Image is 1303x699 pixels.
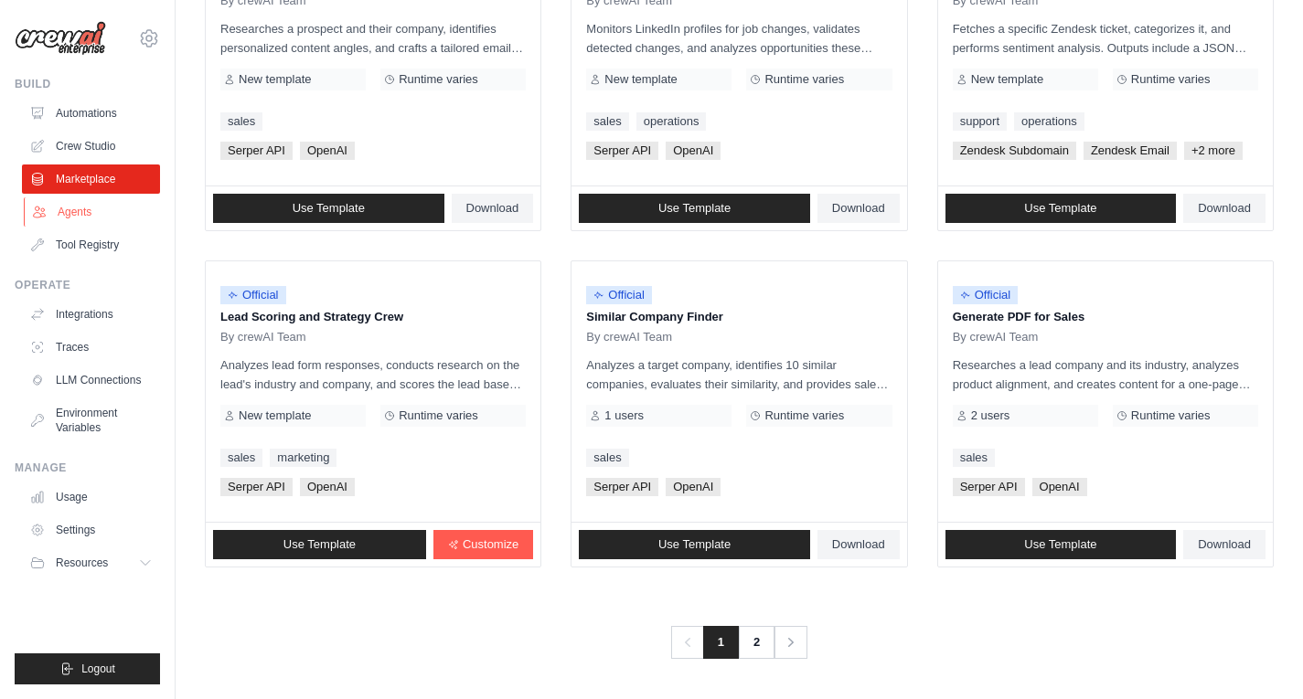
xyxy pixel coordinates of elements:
p: Monitors LinkedIn profiles for job changes, validates detected changes, and analyzes opportunitie... [586,19,892,58]
span: Use Template [293,201,365,216]
div: Build [15,77,160,91]
span: Download [832,537,885,552]
span: Official [220,286,286,304]
span: Runtime varies [764,408,844,423]
p: Similar Company Finder [586,308,892,326]
a: Traces [22,333,160,362]
a: LLM Connections [22,365,160,395]
span: OpenAI [666,142,721,160]
nav: Pagination [671,626,807,659]
a: sales [586,112,628,131]
span: Zendesk Subdomain [953,142,1076,160]
a: operations [636,112,707,131]
p: Analyzes a target company, identifies 10 similar companies, evaluates their similarity, and provi... [586,355,892,394]
span: Official [953,286,1019,304]
a: Usage [22,482,160,512]
span: New template [971,72,1043,87]
p: Fetches a specific Zendesk ticket, categorizes it, and performs sentiment analysis. Outputs inclu... [953,19,1258,58]
span: Logout [81,662,115,676]
span: Download [832,201,885,216]
img: Logo [15,21,106,56]
span: Serper API [953,478,1025,496]
span: Use Template [658,201,731,216]
span: +2 more [1184,142,1243,160]
a: Settings [22,515,160,545]
a: sales [953,449,995,467]
a: Agents [24,197,162,227]
a: Use Template [213,194,444,223]
a: Download [817,194,900,223]
a: Marketplace [22,164,160,194]
a: Integrations [22,300,160,329]
span: Download [466,201,519,216]
a: Download [452,194,534,223]
span: Use Template [1024,201,1096,216]
span: Serper API [586,478,658,496]
span: Download [1198,537,1251,552]
span: By crewAI Team [220,330,306,344]
a: Crew Studio [22,132,160,161]
span: New template [239,408,311,423]
p: Researches a prospect and their company, identifies personalized content angles, and crafts a tai... [220,19,526,58]
span: Serper API [220,142,293,160]
a: Download [1183,194,1266,223]
span: Use Template [1024,537,1096,552]
p: Lead Scoring and Strategy Crew [220,308,526,326]
a: Use Template [579,194,810,223]
a: Tool Registry [22,230,160,259]
a: Use Template [945,194,1177,223]
span: By crewAI Team [586,330,672,344]
span: Runtime varies [399,408,478,423]
a: Use Template [945,530,1177,559]
span: OpenAI [666,478,721,496]
a: Download [1183,530,1266,559]
a: support [953,112,1007,131]
span: 2 users [971,408,1010,423]
span: Zendesk Email [1084,142,1177,160]
span: Customize [463,537,518,552]
a: marketing [270,449,336,467]
a: Download [817,530,900,559]
span: 1 users [604,408,644,423]
span: Official [586,286,652,304]
a: Automations [22,99,160,128]
a: sales [220,449,262,467]
a: Customize [433,530,533,559]
span: New template [239,72,311,87]
span: Resources [56,556,108,570]
span: Use Template [658,537,731,552]
div: Manage [15,461,160,475]
span: Runtime varies [1131,72,1211,87]
a: sales [220,112,262,131]
a: Use Template [579,530,810,559]
span: OpenAI [1032,478,1087,496]
button: Logout [15,653,160,684]
span: New template [604,72,677,87]
span: OpenAI [300,478,355,496]
p: Analyzes lead form responses, conducts research on the lead's industry and company, and scores th... [220,355,526,394]
a: 2 [738,626,774,659]
span: OpenAI [300,142,355,160]
a: Environment Variables [22,398,160,442]
span: 1 [703,626,739,659]
div: Operate [15,278,160,292]
span: Runtime varies [764,72,844,87]
span: Runtime varies [399,72,478,87]
span: Serper API [586,142,658,160]
span: Serper API [220,478,293,496]
a: operations [1014,112,1084,131]
a: sales [586,449,628,467]
span: Download [1198,201,1251,216]
span: Runtime varies [1131,408,1211,423]
button: Resources [22,548,160,577]
p: Researches a lead company and its industry, analyzes product alignment, and creates content for a... [953,355,1258,394]
a: Use Template [213,530,426,559]
p: Generate PDF for Sales [953,308,1258,326]
span: Use Template [283,537,356,552]
span: By crewAI Team [953,330,1039,344]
